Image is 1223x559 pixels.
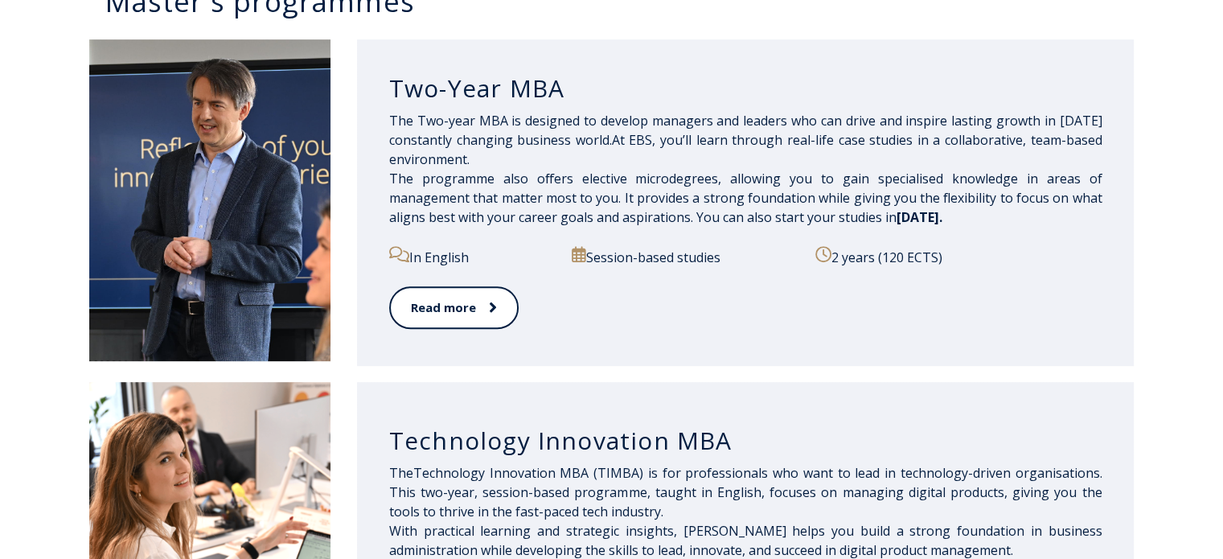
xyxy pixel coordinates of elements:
[389,425,1102,456] h3: Technology Innovation MBA
[572,246,797,267] p: Session-based studies
[413,464,725,482] span: Technology Innovation M
[389,112,1102,226] span: The Two-year MBA is designed to develop managers and leaders who can drive and inspire lasting gr...
[389,464,413,482] span: The
[389,522,1102,559] span: With practical learning and strategic insights, [PERSON_NAME] helps you build a strong foundation...
[389,73,1102,104] h3: Two-Year MBA
[897,208,942,226] span: [DATE].
[572,464,725,482] span: BA (TIMBA) is for profes
[815,246,1102,267] p: 2 years (120 ECTS)
[389,286,519,329] a: Read more
[89,39,330,361] img: DSC_2098
[696,208,942,226] span: You can also start your studies in
[389,464,1102,520] span: sionals who want to lead in technology-driven organisations. This two-year, session-based program...
[389,246,554,267] p: In English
